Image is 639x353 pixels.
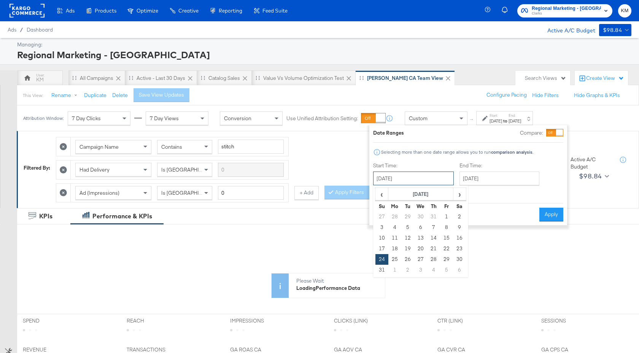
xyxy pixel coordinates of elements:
[375,222,388,233] td: 3
[376,188,388,200] span: ‹
[453,201,466,211] th: Sa
[27,27,53,33] a: Dashboard
[618,4,631,17] button: KM
[23,116,64,121] div: Attribution Window:
[72,76,76,80] div: Drag to reorder tab
[414,233,427,243] td: 13
[84,92,106,99] button: Duplicate
[453,222,466,233] td: 9
[414,243,427,254] td: 20
[375,265,388,275] td: 31
[414,265,427,275] td: 3
[440,201,453,211] th: Fr
[440,211,453,222] td: 1
[388,265,401,275] td: 1
[375,254,388,265] td: 24
[23,92,43,99] div: This View:
[440,254,453,265] td: 29
[440,233,453,243] td: 15
[201,76,205,80] div: Drag to reorder tab
[440,222,453,233] td: 8
[388,222,401,233] td: 4
[24,164,50,172] div: Filtered By:
[359,76,364,80] div: Drag to reorder tab
[401,243,414,254] td: 19
[525,75,566,82] div: Search Views
[256,76,260,80] div: Drag to reorder tab
[401,222,414,233] td: 5
[8,27,16,33] span: Ads
[375,201,388,211] th: Su
[388,243,401,254] td: 18
[218,186,284,200] input: Enter a number
[373,129,404,137] div: Date Ranges
[286,115,358,122] label: Use Unified Attribution Setting:
[509,113,521,118] label: End:
[373,162,454,169] label: Start Time:
[491,149,532,155] strong: comparison analysis
[79,166,110,173] span: Had Delivery
[468,118,475,121] span: ↑
[401,233,414,243] td: 12
[414,201,427,211] th: We
[599,24,631,36] button: $98.84
[129,76,133,80] div: Drag to reorder tab
[459,162,542,169] label: End Time:
[224,115,251,122] span: Conversion
[92,212,152,221] div: Performance & KPIs
[161,143,182,150] span: Contains
[17,48,629,61] div: Regional Marketing - [GEOGRAPHIC_DATA]
[79,143,119,150] span: Campaign Name
[427,233,440,243] td: 14
[414,211,427,222] td: 30
[603,25,622,35] div: $98.84
[16,27,27,33] span: /
[440,265,453,275] td: 5
[401,265,414,275] td: 2
[161,189,219,196] span: Is [GEOGRAPHIC_DATA]
[388,201,401,211] th: Mo
[219,8,242,14] span: Reporting
[454,188,466,200] span: ›
[574,92,620,99] button: Hide Graphs & KPIs
[586,75,624,82] div: Create View
[17,41,629,48] div: Managing:
[453,265,466,275] td: 6
[520,129,543,137] label: Compare:
[375,211,388,222] td: 27
[161,166,219,173] span: Is [GEOGRAPHIC_DATA]
[440,243,453,254] td: 22
[381,149,534,155] div: Selecting more than one date range allows you to run .
[453,243,466,254] td: 23
[427,243,440,254] td: 21
[367,75,443,82] div: [PERSON_NAME] CA Team View
[388,188,453,201] th: [DATE]
[427,201,440,211] th: Th
[178,8,199,14] span: Creative
[539,24,595,35] div: Active A/C Budget
[409,115,428,122] span: Custom
[208,75,240,82] div: Catalog Sales
[137,8,158,14] span: Optimize
[401,201,414,211] th: Tu
[375,233,388,243] td: 10
[388,233,401,243] td: 11
[388,254,401,265] td: 25
[218,140,284,154] input: Enter a search term
[112,92,128,99] button: Delete
[517,4,612,17] button: Regional Marketing - [GEOGRAPHIC_DATA]Clarks
[532,5,601,13] span: Regional Marketing - [GEOGRAPHIC_DATA]
[453,211,466,222] td: 2
[39,212,52,221] div: KPIs
[539,208,563,221] button: Apply
[576,170,610,182] button: $98.84
[502,118,509,124] strong: to
[401,211,414,222] td: 29
[36,76,44,83] div: KM
[375,243,388,254] td: 17
[137,75,185,82] div: Active - Last 30 Days
[66,8,75,14] span: Ads
[95,8,116,14] span: Products
[388,211,401,222] td: 28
